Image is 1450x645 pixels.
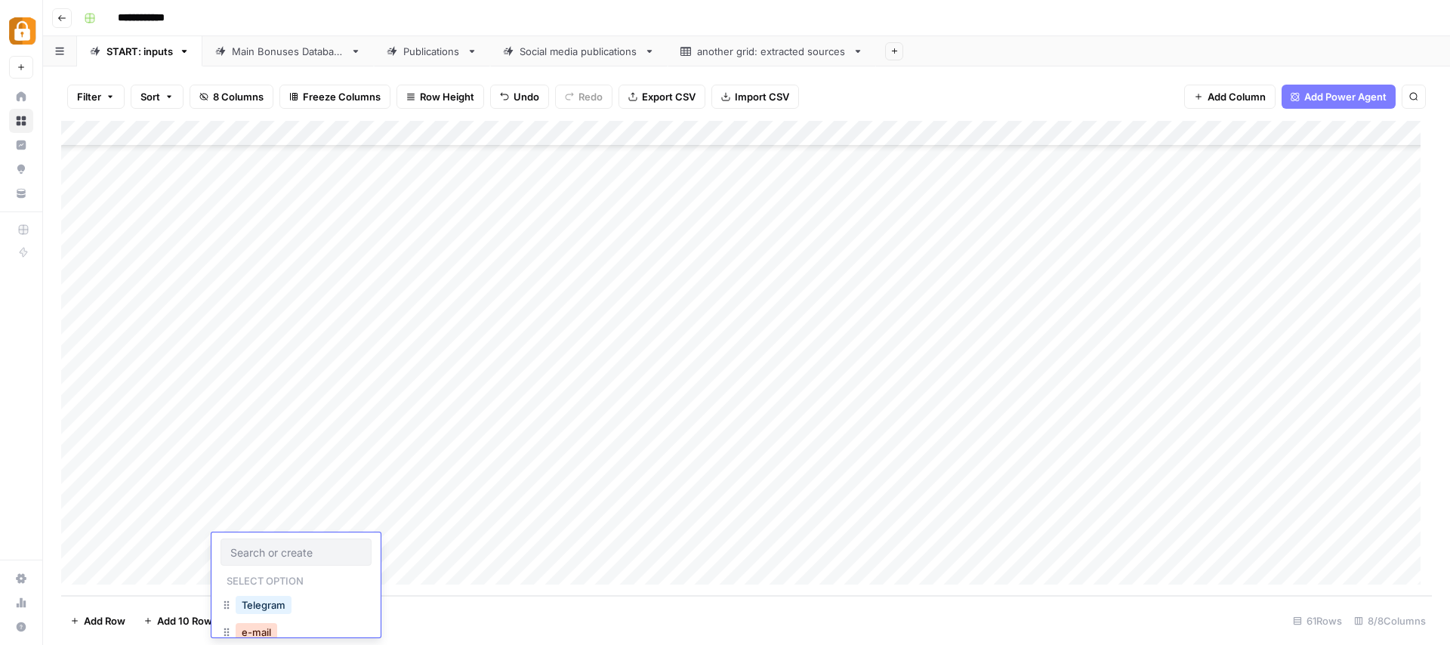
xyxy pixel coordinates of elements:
span: Add Power Agent [1304,89,1387,104]
button: Telegram [236,596,292,614]
div: 61 Rows [1287,609,1348,633]
span: Add Column [1208,89,1266,104]
a: START: inputs [77,36,202,66]
div: Publications [403,44,461,59]
button: Add Column [1184,85,1276,109]
button: Redo [555,85,612,109]
a: Your Data [9,181,33,205]
button: Add 10 Rows [134,609,227,633]
span: 8 Columns [213,89,264,104]
button: Import CSV [711,85,799,109]
div: START: inputs [106,44,173,59]
button: Undo [490,85,549,109]
span: Undo [514,89,539,104]
p: Select option [221,570,310,588]
a: Settings [9,566,33,591]
a: Opportunities [9,157,33,181]
div: Main Bonuses Database [232,44,344,59]
span: Row Height [420,89,474,104]
img: Adzz Logo [9,17,36,45]
div: 8/8 Columns [1348,609,1432,633]
button: Export CSV [619,85,705,109]
div: Telegram [221,593,372,620]
a: Home [9,85,33,109]
button: Filter [67,85,125,109]
div: another grid: extracted sources [697,44,847,59]
span: Export CSV [642,89,696,104]
button: e-mail [236,623,277,641]
a: Main Bonuses Database [202,36,374,66]
button: Workspace: Adzz [9,12,33,50]
a: Social media publications [490,36,668,66]
span: Filter [77,89,101,104]
a: Browse [9,109,33,133]
button: Freeze Columns [279,85,390,109]
input: Search or create [230,545,362,559]
span: Import CSV [735,89,789,104]
button: Help + Support [9,615,33,639]
button: Add Power Agent [1282,85,1396,109]
span: Redo [578,89,603,104]
span: Add Row [84,613,125,628]
span: Freeze Columns [303,89,381,104]
span: Sort [140,89,160,104]
button: 8 Columns [190,85,273,109]
a: Publications [374,36,490,66]
button: Row Height [396,85,484,109]
button: Add Row [61,609,134,633]
span: Add 10 Rows [157,613,217,628]
a: Insights [9,133,33,157]
button: Sort [131,85,184,109]
a: Usage [9,591,33,615]
div: Social media publications [520,44,638,59]
a: another grid: extracted sources [668,36,876,66]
